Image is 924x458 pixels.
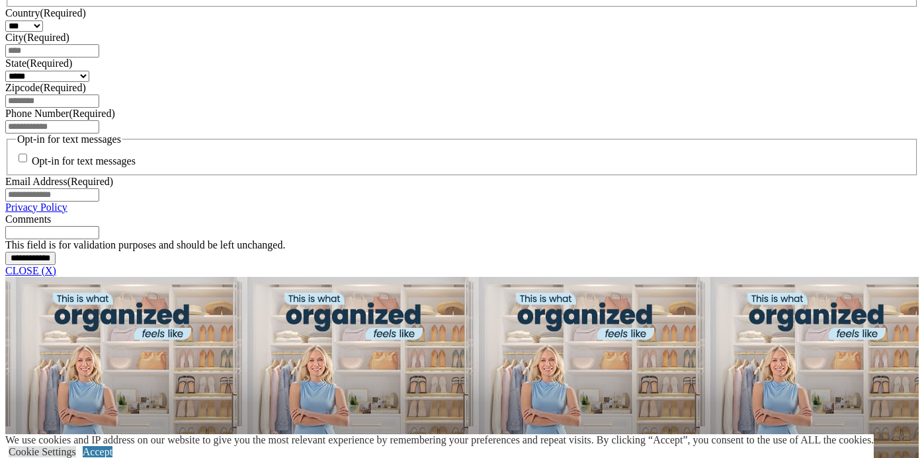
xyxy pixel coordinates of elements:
[5,32,69,43] label: City
[5,213,51,225] label: Comments
[26,57,72,69] span: (Required)
[9,446,76,457] a: Cookie Settings
[40,82,85,93] span: (Required)
[5,202,67,213] a: Privacy Policy
[40,7,85,19] span: (Required)
[5,57,72,69] label: State
[5,108,115,119] label: Phone Number
[5,434,874,446] div: We use cookies and IP address on our website to give you the most relevant experience by remember...
[5,7,86,19] label: Country
[5,82,86,93] label: Zipcode
[5,239,919,251] div: This field is for validation purposes and should be left unchanged.
[24,32,69,43] span: (Required)
[67,176,113,187] span: (Required)
[16,134,122,145] legend: Opt-in for text messages
[5,265,56,276] a: CLOSE (X)
[69,108,114,119] span: (Required)
[5,176,113,187] label: Email Address
[83,446,112,457] a: Accept
[32,156,136,167] label: Opt-in for text messages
